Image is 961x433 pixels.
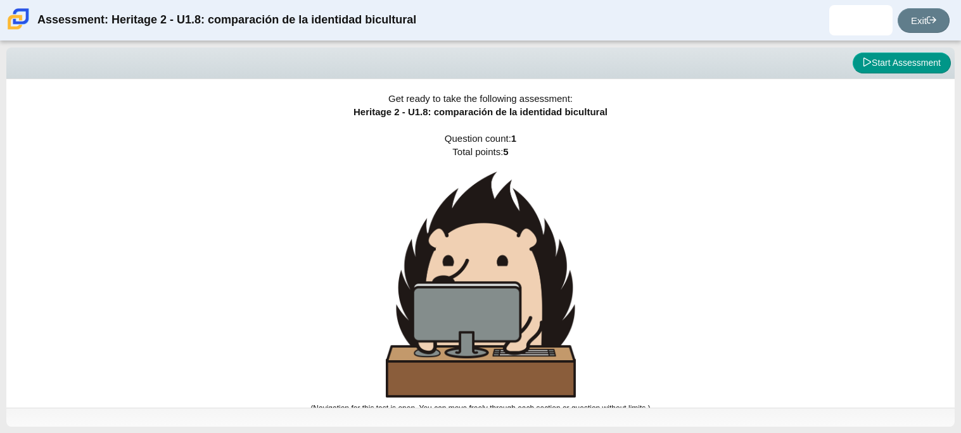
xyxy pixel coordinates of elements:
[386,172,576,398] img: hedgehog-behind-computer-large.png
[511,133,516,144] b: 1
[5,6,32,32] img: Carmen School of Science & Technology
[851,10,871,30] img: andrea.castelanher.RNYSN7
[310,404,650,413] small: (Navigation for this test is open. You can move freely through each section or question without l...
[503,146,508,157] b: 5
[353,106,608,117] span: Heritage 2 - U1.8: comparación de la identidad bicultural
[388,93,573,104] span: Get ready to take the following assessment:
[37,5,416,35] div: Assessment: Heritage 2 - U1.8: comparación de la identidad bicultural
[310,133,650,413] span: Question count: Total points:
[898,8,950,33] a: Exit
[5,23,32,34] a: Carmen School of Science & Technology
[853,53,951,74] button: Start Assessment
